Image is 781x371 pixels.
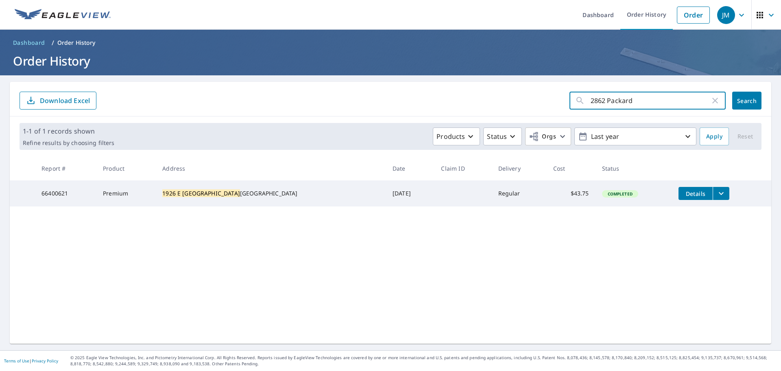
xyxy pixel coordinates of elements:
[4,358,58,363] p: |
[162,189,380,198] div: [GEOGRAPHIC_DATA]
[483,127,522,145] button: Status
[70,355,777,367] p: © 2025 Eagle View Technologies, Inc. and Pictometry International Corp. All Rights Reserved. Repo...
[492,156,547,180] th: Delivery
[23,126,114,136] p: 1-1 of 1 records shown
[591,89,710,112] input: Address, Report #, Claim ID, etc.
[603,191,637,197] span: Completed
[739,97,755,105] span: Search
[434,156,491,180] th: Claim ID
[57,39,96,47] p: Order History
[525,127,571,145] button: Orgs
[10,36,771,49] nav: breadcrumb
[683,190,708,198] span: Details
[547,180,595,206] td: $43.75
[433,127,480,145] button: Products
[487,132,507,141] p: Status
[588,130,683,144] p: Last year
[574,127,696,145] button: Last year
[32,358,58,364] a: Privacy Policy
[700,127,729,145] button: Apply
[678,187,713,200] button: detailsBtn-66400621
[436,132,465,141] p: Products
[162,189,240,197] mark: 1926 E [GEOGRAPHIC_DATA]
[15,9,111,21] img: EV Logo
[35,156,96,180] th: Report #
[732,92,761,110] button: Search
[596,156,672,180] th: Status
[492,180,547,206] td: Regular
[677,7,710,24] a: Order
[52,38,54,48] li: /
[10,36,48,49] a: Dashboard
[529,132,556,142] span: Orgs
[547,156,595,180] th: Cost
[717,6,735,24] div: JM
[40,96,90,105] p: Download Excel
[10,53,771,69] h1: Order History
[713,187,729,200] button: filesDropdownBtn-66400621
[386,180,434,206] td: [DATE]
[23,139,114,147] p: Refine results by choosing filters
[386,156,434,180] th: Date
[35,180,96,206] td: 66400621
[4,358,29,364] a: Terms of Use
[96,180,156,206] td: Premium
[20,92,96,110] button: Download Excel
[96,156,156,180] th: Product
[13,39,45,47] span: Dashboard
[706,132,722,142] span: Apply
[156,156,386,180] th: Address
